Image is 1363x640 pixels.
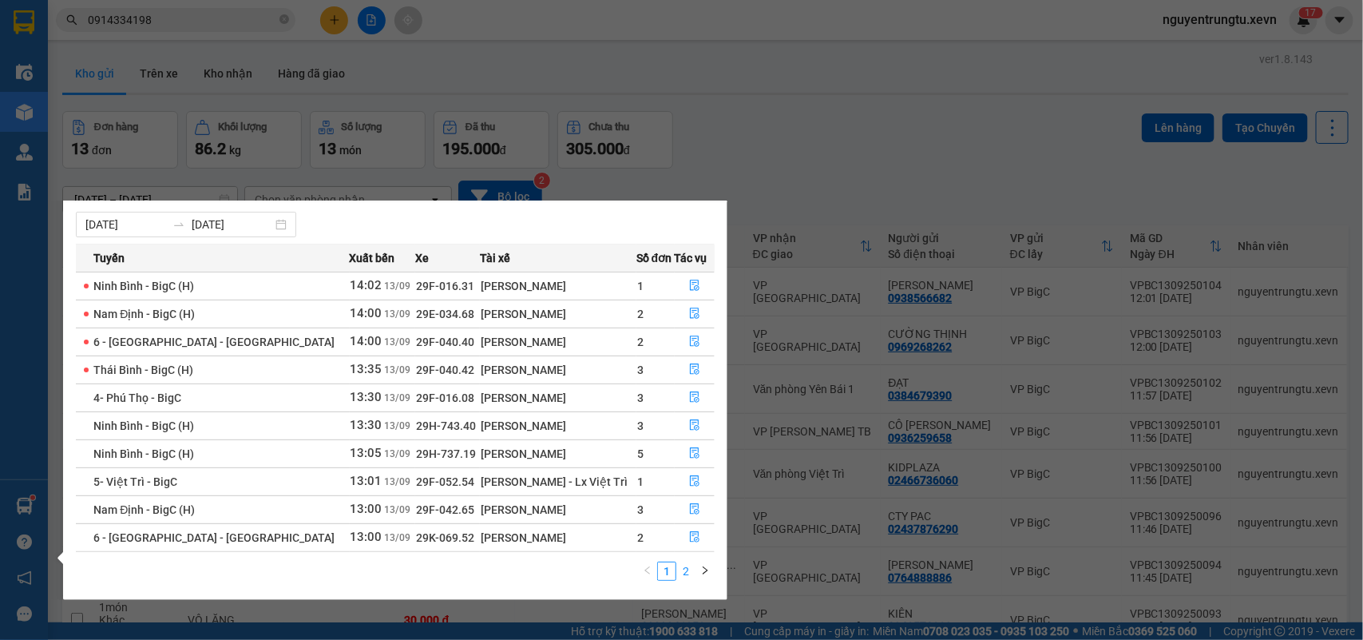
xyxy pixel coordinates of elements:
span: Ninh Bình - BigC (H) [93,419,194,432]
button: right [695,562,715,581]
span: 14:02 [351,278,382,292]
button: file-done [676,329,715,355]
button: file-done [676,413,715,439]
span: 4- Phú Thọ - BigC [93,392,181,404]
span: to [172,218,185,231]
span: file-done [689,392,700,404]
span: Ninh Bình - BigC (H) [93,280,194,292]
button: file-done [676,357,715,383]
div: [PERSON_NAME] [481,417,636,435]
span: 6 - [GEOGRAPHIC_DATA] - [GEOGRAPHIC_DATA] [93,336,335,348]
span: 2 [637,308,644,320]
span: file-done [689,308,700,320]
span: file-done [689,336,700,348]
input: Từ ngày [85,216,166,233]
div: [PERSON_NAME] [481,333,636,351]
span: 29H-737.19 [416,447,476,460]
span: 5- Việt Trì - BigC [93,475,177,488]
span: 13:01 [351,474,382,488]
span: 3 [637,392,644,404]
span: 29F-052.54 [416,475,474,488]
div: [PERSON_NAME] [481,361,636,379]
b: GỬI : VP BigC [20,116,153,142]
span: Tác vụ [675,249,707,267]
span: file-done [689,503,700,516]
button: file-done [676,273,715,299]
button: file-done [676,469,715,495]
span: 29F-042.65 [416,503,474,516]
span: file-done [689,475,700,488]
div: [PERSON_NAME] [481,445,636,463]
span: 1 [637,475,644,488]
span: 13/09 [385,448,411,459]
a: 1 [658,562,676,580]
span: 13:05 [351,446,382,460]
span: 29F-016.08 [416,392,474,404]
button: file-done [676,441,715,467]
span: 29F-016.31 [416,280,474,292]
span: Nam Định - BigC (H) [93,503,195,516]
span: Xe [415,249,429,267]
span: 13:00 [351,502,382,516]
span: 1 [637,280,644,292]
input: Đến ngày [192,216,272,233]
span: file-done [689,531,700,544]
span: Nam Định - BigC (H) [93,308,195,320]
button: file-done [676,301,715,327]
span: file-done [689,364,700,376]
span: 13:35 [351,362,382,376]
div: [PERSON_NAME] [481,501,636,519]
div: [PERSON_NAME] [481,529,636,547]
div: [PERSON_NAME] [481,277,636,295]
span: Tuyến [93,249,125,267]
span: 29H-743.40 [416,419,476,432]
div: [PERSON_NAME] [481,389,636,407]
span: Thái Bình - BigC (H) [93,364,193,376]
span: Số đơn [636,249,672,267]
span: 3 [637,419,644,432]
span: 13/09 [385,308,411,320]
img: logo.jpg [20,20,100,100]
span: 13/09 [385,504,411,515]
button: left [638,562,657,581]
div: [PERSON_NAME] [481,305,636,323]
span: 2 [637,336,644,348]
span: 29E-034.68 [416,308,474,320]
li: Số 10 ngõ 15 Ngọc Hồi, Q.[PERSON_NAME], [GEOGRAPHIC_DATA] [149,39,668,59]
span: 6 - [GEOGRAPHIC_DATA] - [GEOGRAPHIC_DATA] [93,531,335,544]
span: Xuất bến [350,249,395,267]
span: 3 [637,364,644,376]
a: 2 [677,562,695,580]
span: Ninh Bình - BigC (H) [93,447,194,460]
span: 14:00 [351,306,382,320]
span: 13/09 [385,280,411,292]
span: 29K-069.52 [416,531,474,544]
span: left [643,566,652,575]
span: 13/09 [385,364,411,376]
span: file-done [689,447,700,460]
button: file-done [676,525,715,551]
span: 13/09 [385,392,411,403]
button: file-done [676,497,715,523]
span: file-done [689,419,700,432]
span: file-done [689,280,700,292]
div: [PERSON_NAME] - Lx Việt Trì [481,473,636,491]
li: Previous Page [638,562,657,581]
span: Tài xế [480,249,510,267]
li: 1 [657,562,676,581]
span: 13/09 [385,476,411,487]
button: file-done [676,385,715,411]
li: Next Page [695,562,715,581]
span: 29F-040.42 [416,364,474,376]
span: 13:30 [351,390,382,404]
span: 5 [637,447,644,460]
span: swap-right [172,218,185,231]
span: right [700,566,710,575]
span: 14:00 [351,334,382,348]
li: 2 [676,562,695,581]
span: 13/09 [385,336,411,348]
span: 2 [637,531,644,544]
span: 29F-040.40 [416,336,474,348]
span: 13/09 [385,420,411,431]
span: 13:00 [351,530,382,544]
